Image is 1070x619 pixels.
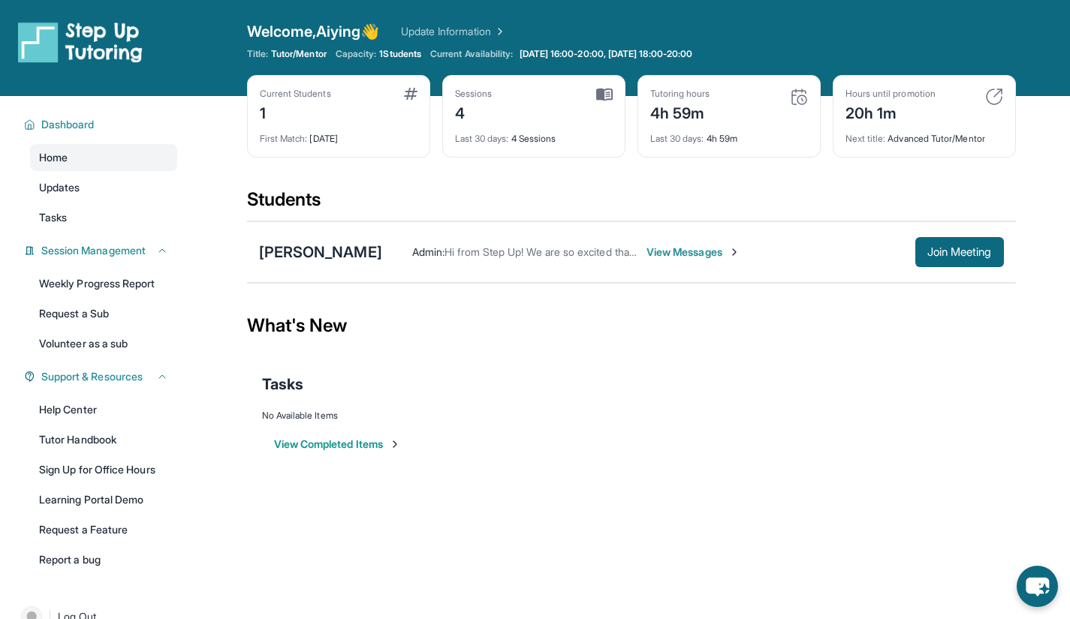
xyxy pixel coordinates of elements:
div: Hours until promotion [845,88,936,100]
div: 4 [455,100,493,124]
div: No Available Items [262,410,1001,422]
img: logo [18,21,143,63]
a: [DATE] 16:00-20:00, [DATE] 18:00-20:00 [517,48,696,60]
span: Session Management [41,243,146,258]
a: Report a bug [30,546,177,573]
span: [DATE] 16:00-20:00, [DATE] 18:00-20:00 [520,48,693,60]
span: Dashboard [41,117,95,132]
span: Title: [247,48,268,60]
button: Join Meeting [915,237,1004,267]
div: [PERSON_NAME] [259,242,382,263]
span: Admin : [412,245,445,258]
img: card [596,88,613,101]
button: Dashboard [35,117,168,132]
img: Chevron Right [491,24,506,39]
button: View Completed Items [274,437,401,452]
a: Request a Feature [30,516,177,543]
a: Volunteer as a sub [30,330,177,357]
span: Updates [39,180,80,195]
div: What's New [247,293,1016,359]
a: Weekly Progress Report [30,270,177,297]
span: Tasks [262,374,303,395]
span: Next title : [845,133,886,144]
a: Update Information [401,24,506,39]
a: Home [30,144,177,171]
span: Current Availability: [430,48,513,60]
a: Learning Portal Demo [30,486,177,513]
span: First Match : [260,133,308,144]
div: [DATE] [260,124,417,145]
div: 4 Sessions [455,124,613,145]
span: Last 30 days : [455,133,509,144]
a: Request a Sub [30,300,177,327]
a: Tutor Handbook [30,426,177,453]
div: Current Students [260,88,331,100]
div: Advanced Tutor/Mentor [845,124,1003,145]
span: Tutor/Mentor [271,48,327,60]
a: Tasks [30,204,177,231]
button: chat-button [1017,566,1058,607]
a: Updates [30,174,177,201]
img: card [985,88,1003,106]
button: Support & Resources [35,369,168,384]
div: Sessions [455,88,493,100]
div: 4h 59m [650,100,710,124]
a: Sign Up for Office Hours [30,456,177,483]
img: Chevron-Right [728,246,740,258]
span: Last 30 days : [650,133,704,144]
img: card [790,88,808,106]
button: Session Management [35,243,168,258]
div: 4h 59m [650,124,808,145]
div: Tutoring hours [650,88,710,100]
span: Capacity: [336,48,377,60]
span: Welcome, Aiying 👋 [247,21,380,42]
span: Support & Resources [41,369,143,384]
img: card [404,88,417,100]
span: 1 Students [379,48,421,60]
div: Students [247,188,1016,221]
span: Tasks [39,210,67,225]
div: 20h 1m [845,100,936,124]
div: 1 [260,100,331,124]
span: View Messages [647,245,740,260]
span: Join Meeting [927,248,992,257]
a: Help Center [30,396,177,423]
span: Home [39,150,68,165]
